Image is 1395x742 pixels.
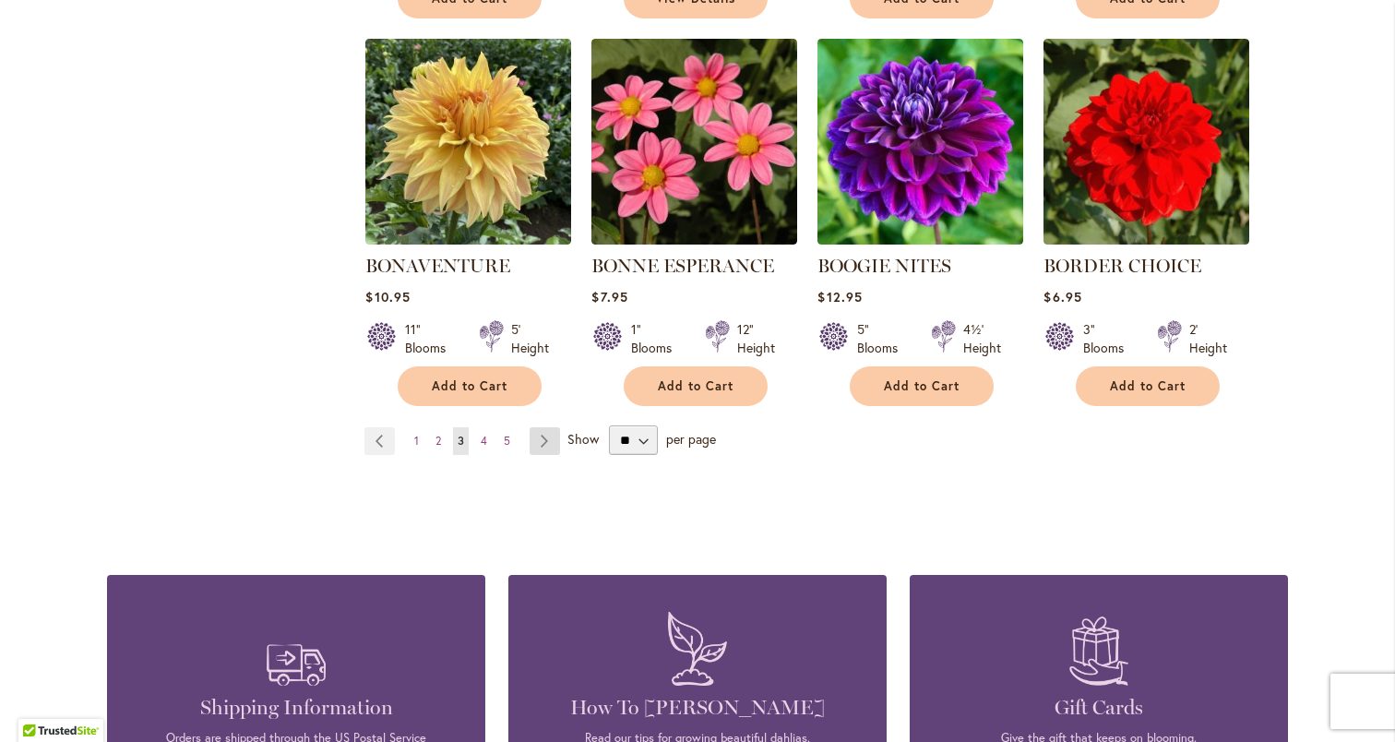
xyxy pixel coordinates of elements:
span: Add to Cart [432,378,507,394]
span: $6.95 [1043,288,1081,305]
iframe: Launch Accessibility Center [14,676,66,728]
div: 5" Blooms [857,320,909,357]
a: Bonaventure [365,231,571,248]
button: Add to Cart [398,366,542,406]
button: Add to Cart [1076,366,1220,406]
h4: How To [PERSON_NAME] [536,695,859,721]
a: BOOGIE NITES [817,255,951,277]
div: 12" Height [737,320,775,357]
div: 5' Height [511,320,549,357]
div: 4½' Height [963,320,1001,357]
span: 2 [435,434,441,448]
span: Show [567,430,599,448]
h4: Gift Cards [937,695,1260,721]
span: $7.95 [591,288,627,305]
a: 1 [410,427,423,455]
h4: Shipping Information [135,695,458,721]
span: $10.95 [365,288,410,305]
div: 3" Blooms [1083,320,1135,357]
button: Add to Cart [624,366,768,406]
a: 5 [499,427,515,455]
span: $12.95 [817,288,862,305]
div: 1" Blooms [631,320,683,357]
img: BOOGIE NITES [817,39,1023,245]
a: BONNE ESPERANCE [591,231,797,248]
img: BONNE ESPERANCE [591,39,797,245]
a: BORDER CHOICE [1043,255,1201,277]
img: Bonaventure [365,39,571,245]
span: 1 [414,434,419,448]
a: BOOGIE NITES [817,231,1023,248]
span: 3 [458,434,464,448]
a: BONAVENTURE [365,255,510,277]
span: 5 [504,434,510,448]
span: Add to Cart [1110,378,1186,394]
span: 4 [481,434,487,448]
a: 4 [476,427,492,455]
a: BORDER CHOICE [1043,231,1249,248]
span: per page [666,430,716,448]
img: BORDER CHOICE [1043,39,1249,245]
span: Add to Cart [884,378,960,394]
span: Add to Cart [658,378,733,394]
div: 2' Height [1189,320,1227,357]
button: Add to Cart [850,366,994,406]
div: 11" Blooms [405,320,457,357]
a: BONNE ESPERANCE [591,255,774,277]
a: 2 [431,427,446,455]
